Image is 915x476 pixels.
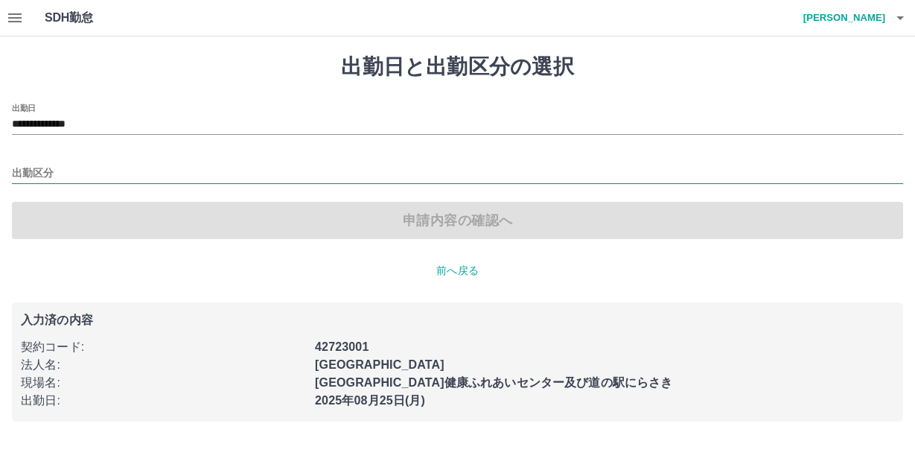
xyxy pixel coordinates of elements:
b: 2025年08月25日(月) [315,394,425,407]
b: 42723001 [315,340,369,353]
p: 出勤日 : [21,392,306,410]
p: 入力済の内容 [21,314,894,326]
p: 契約コード : [21,338,306,356]
h1: 出勤日と出勤区分の選択 [12,54,903,80]
b: [GEOGRAPHIC_DATA]健康ふれあいセンター及び道の駅にらさき [315,376,672,389]
label: 出勤日 [12,102,36,113]
b: [GEOGRAPHIC_DATA] [315,358,444,371]
p: 法人名 : [21,356,306,374]
p: 前へ戻る [12,263,903,279]
p: 現場名 : [21,374,306,392]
